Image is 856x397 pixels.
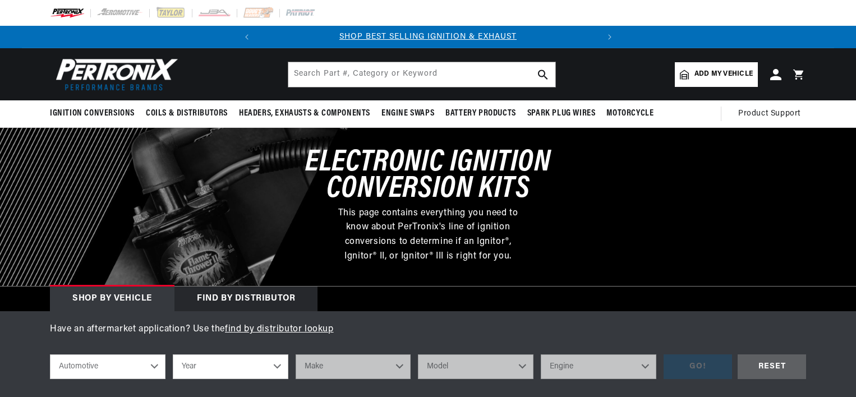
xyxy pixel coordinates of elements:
summary: Motorcycle [601,100,659,127]
slideshow-component: Translation missing: en.sections.announcements.announcement_bar [22,26,834,48]
h3: Electronic Ignition Conversion Kits [260,150,596,203]
p: Have an aftermarket application? Use the [50,322,806,337]
span: Product Support [738,108,800,120]
div: Shop by vehicle [50,287,174,311]
button: Translation missing: en.sections.announcements.next_announcement [599,26,621,48]
span: Add my vehicle [694,69,753,80]
span: Motorcycle [606,108,653,119]
span: Spark Plug Wires [527,108,596,119]
a: find by distributor lookup [225,325,334,334]
select: Ride Type [50,354,165,379]
div: Announcement [258,31,599,43]
summary: Battery Products [440,100,522,127]
select: Year [173,354,288,379]
select: Model [418,354,533,379]
summary: Headers, Exhausts & Components [233,100,376,127]
summary: Product Support [738,100,806,127]
span: Headers, Exhausts & Components [239,108,370,119]
div: 1 of 2 [258,31,599,43]
button: Translation missing: en.sections.announcements.previous_announcement [236,26,258,48]
div: Find by Distributor [174,287,317,311]
select: Engine [541,354,656,379]
summary: Ignition Conversions [50,100,140,127]
summary: Spark Plug Wires [522,100,601,127]
input: Search Part #, Category or Keyword [288,62,555,87]
p: This page contains everything you need to know about PerTronix's line of ignition conversions to ... [329,206,527,264]
span: Engine Swaps [381,108,434,119]
a: Add my vehicle [675,62,758,87]
img: Pertronix [50,55,179,94]
a: SHOP BEST SELLING IGNITION & EXHAUST [339,33,517,41]
summary: Coils & Distributors [140,100,233,127]
span: Coils & Distributors [146,108,228,119]
span: Ignition Conversions [50,108,135,119]
summary: Engine Swaps [376,100,440,127]
span: Battery Products [445,108,516,119]
div: RESET [738,354,806,380]
select: Make [296,354,411,379]
button: search button [531,62,555,87]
